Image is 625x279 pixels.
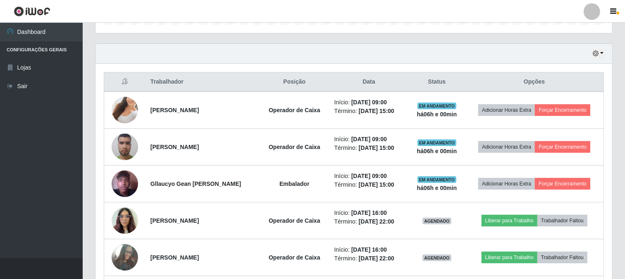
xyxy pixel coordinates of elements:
th: Data [329,72,409,92]
th: Opções [465,72,604,92]
li: Início: [334,245,404,254]
button: Adicionar Horas Extra [478,141,535,153]
img: 1743385442240.jpeg [112,203,138,238]
strong: [PERSON_NAME] [150,217,199,224]
time: [DATE] 16:00 [351,209,387,216]
li: Término: [334,180,404,189]
li: Término: [334,144,404,152]
time: [DATE] 15:00 [359,144,394,151]
th: Status [409,72,465,92]
span: EM ANDAMENTO [417,139,457,146]
span: EM ANDAMENTO [417,103,457,109]
time: [DATE] 16:00 [351,246,387,253]
button: Forçar Encerramento [535,104,590,116]
button: Adicionar Horas Extra [478,104,535,116]
strong: [PERSON_NAME] [150,107,199,113]
time: [DATE] 15:00 [359,181,394,188]
th: Trabalhador [146,72,260,92]
li: Início: [334,172,404,180]
strong: Operador de Caixa [269,107,320,113]
img: 1740001732650.jpeg [112,129,138,164]
strong: há 06 h e 00 min [417,185,457,191]
time: [DATE] 22:00 [359,218,394,225]
time: [DATE] 15:00 [359,108,394,114]
li: Término: [334,107,404,115]
button: Adicionar Horas Extra [478,178,535,190]
img: 1725135374051.jpeg [112,240,138,276]
strong: Embalador [279,180,309,187]
strong: Operador de Caixa [269,144,320,150]
strong: Operador de Caixa [269,254,320,261]
th: Posição [260,72,329,92]
time: [DATE] 09:00 [351,173,387,179]
img: CoreUI Logo [14,6,50,17]
button: Trabalhador Faltou [537,252,587,263]
button: Forçar Encerramento [535,178,590,190]
span: EM ANDAMENTO [417,176,457,183]
strong: Gllaucyo Gean [PERSON_NAME] [150,180,241,187]
li: Início: [334,98,404,107]
button: Liberar para Trabalho [482,252,537,263]
span: AGENDADO [422,218,451,224]
strong: há 06 h e 00 min [417,111,457,118]
time: [DATE] 09:00 [351,99,387,106]
li: Início: [334,135,404,144]
time: [DATE] 09:00 [351,136,387,142]
img: 1750804753278.jpeg [112,160,138,207]
strong: [PERSON_NAME] [150,144,199,150]
button: Trabalhador Faltou [537,215,587,226]
span: AGENDADO [422,255,451,261]
button: Forçar Encerramento [535,141,590,153]
li: Término: [334,254,404,263]
strong: [PERSON_NAME] [150,254,199,261]
li: Início: [334,209,404,217]
img: 1749153095661.jpeg [112,87,138,134]
strong: Operador de Caixa [269,217,320,224]
li: Término: [334,217,404,226]
button: Liberar para Trabalho [482,215,537,226]
time: [DATE] 22:00 [359,255,394,262]
strong: há 06 h e 00 min [417,148,457,154]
